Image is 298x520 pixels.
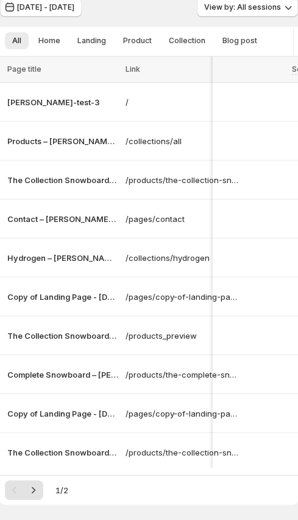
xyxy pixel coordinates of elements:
button: Hydrogen – [PERSON_NAME]-test-3 [7,252,118,264]
button: Complete Snowboard – [PERSON_NAME]-test-3 [7,369,118,381]
nav: Pagination [5,480,43,500]
button: Copy of Landing Page - [DATE] 15:47:36 – [PERSON_NAME]-test-3 [7,407,118,420]
a: /pages/contact [126,213,240,225]
a: /products/the-collection-snowboard-oxygen [126,446,240,459]
a: /pages/copy-of-landing-page-jun-5-15-47-37 [126,291,240,303]
span: Link [126,64,140,74]
span: Collection [169,36,205,46]
span: Home [38,36,60,46]
button: Next [24,480,43,500]
span: [DATE] - [DATE] [17,2,74,12]
button: The Collection Snowboard: Oxygen – [PERSON_NAME]-test-3 [7,446,118,459]
button: Products – [PERSON_NAME]-test-3 [7,135,118,147]
span: 1 / 2 [55,484,68,496]
span: Product [123,36,152,46]
button: Copy of Landing Page - [DATE] 15:47:36 – [PERSON_NAME]-test-3 [7,291,118,303]
span: Blog post [222,36,257,46]
span: Landing [77,36,106,46]
a: /products_preview [126,330,240,342]
a: / [126,96,240,108]
button: [PERSON_NAME]-test-3 [7,96,118,108]
a: /pages/copy-of-landing-page-jun-5-15-47-41 [126,407,240,420]
button: The Collection Snowboard: Liquid – [PERSON_NAME]-test-3 [7,174,118,186]
button: Contact – [PERSON_NAME]-test-3 [7,213,118,225]
a: /collections/hydrogen [126,252,240,264]
span: Page title [7,64,41,74]
span: All [12,36,21,46]
span: View by: All sessions [204,2,281,12]
button: The Collection Snowboard: Liquid – [PERSON_NAME]-test-3 [7,330,118,342]
a: /products/the-collection-snowboard-liquid [126,174,240,186]
a: /collections/all [126,135,240,147]
a: /products/the-complete-snowboard [126,369,240,381]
